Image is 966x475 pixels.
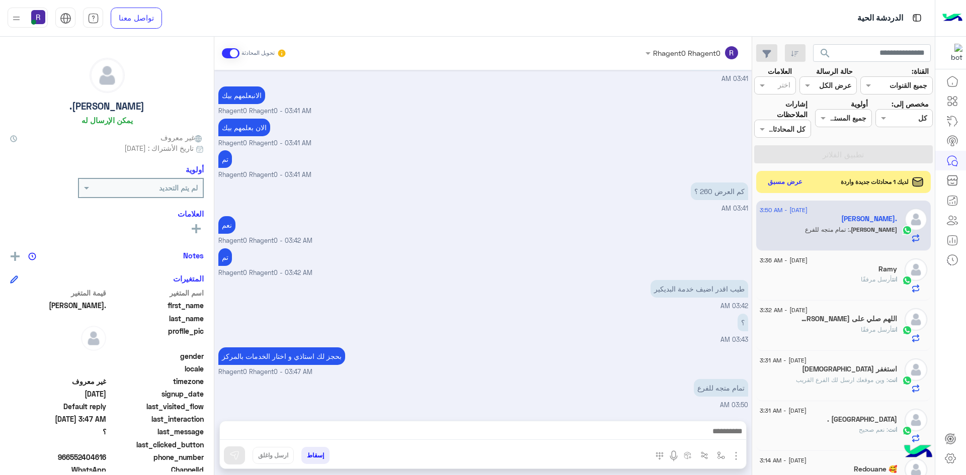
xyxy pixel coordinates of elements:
span: last_clicked_button [108,439,204,450]
img: WhatsApp [902,426,912,436]
img: send voice note [668,450,680,462]
span: 2025-08-28T18:19:20.925Z [10,389,106,399]
img: defaultAdmin.png [905,258,927,281]
span: last_interaction [108,414,204,424]
img: tab [88,13,99,24]
p: 29/8/2025, 3:47 AM [218,347,345,365]
span: phone_number [108,452,204,462]
span: Rhagent0 Rhagent0 - 03:42 AM [218,268,312,278]
span: Rhagent0 Rhagent0 - 03:41 AM [218,139,311,148]
span: أرسل مرفقًا [861,275,892,283]
img: create order [684,451,692,459]
span: تمام متجه للفرع [805,226,849,233]
label: إشارات الملاحظات [754,99,808,120]
span: أرسل مرفقًا [861,326,892,333]
span: 03:41 AM [721,205,748,212]
span: تاريخ الأشتراك : [DATE] [124,143,194,153]
img: make a call [656,452,664,460]
span: ChannelId [108,464,204,475]
button: إسقاط [301,447,330,464]
button: عرض مسبق [764,175,807,189]
small: تحويل المحادثة [242,49,275,57]
span: نعم صحيح [859,426,888,433]
img: add [11,252,20,261]
img: userImage [31,10,45,24]
span: انت [888,376,897,384]
p: 29/8/2025, 3:41 AM [218,86,265,104]
span: انت [892,275,897,283]
span: last_visited_flow [108,401,204,412]
h5: استغفر الله [802,365,897,373]
img: defaultAdmin.png [905,409,927,431]
img: tab [911,12,923,24]
p: 29/8/2025, 3:50 AM [694,379,748,397]
p: 29/8/2025, 3:42 AM [218,248,232,266]
img: defaultAdmin.png [905,208,927,231]
span: غير معروف [10,376,106,387]
button: تطبيق الفلاتر [754,145,933,163]
span: timezone [108,376,204,387]
span: ؟ [10,426,106,437]
span: Default reply [10,401,106,412]
p: 29/8/2025, 3:41 AM [691,182,748,200]
span: locale [108,363,204,374]
span: انت [888,426,897,433]
span: 03:42 AM [720,302,748,310]
p: 29/8/2025, 3:41 AM [218,150,232,168]
button: search [813,44,838,66]
p: 29/8/2025, 3:43 AM [738,314,748,331]
label: القناة: [912,66,929,76]
span: 966552404616 [10,452,106,462]
label: حالة الرسالة [816,66,853,76]
img: defaultAdmin.png [905,358,927,381]
img: select flow [717,451,725,459]
span: 03:50 AM [720,401,748,409]
h5: [PERSON_NAME]. [69,101,144,112]
span: وين موقعك ارسل لك الفرع القريب [796,376,888,384]
span: null [10,351,106,361]
span: 2025-08-29T00:47:06.78Z [10,414,106,424]
h5: AHMED. [841,215,897,223]
img: WhatsApp [902,375,912,386]
h5: . Buthaina [827,415,897,424]
span: 03:41 AM [721,75,748,82]
p: 29/8/2025, 3:41 AM [218,119,270,136]
span: [DATE] - 3:31 AM [760,406,807,415]
h5: Redouane 🥰 [854,465,897,473]
img: tab [60,13,71,24]
img: send message [229,450,239,460]
a: تواصل معنا [111,8,162,29]
h5: اللهم صلي على محمد 🍀 [801,315,897,323]
h6: يمكن الإرسال له [82,116,133,125]
span: لديك 1 محادثات جديدة واردة [841,177,909,186]
h5: Ramy [878,265,897,273]
span: last_message [108,426,204,437]
span: first_name [108,300,204,311]
img: send attachment [730,450,742,462]
span: غير معروف [160,132,204,143]
h6: Notes [183,251,204,260]
h6: العلامات [10,209,204,218]
span: profile_pic [108,326,204,349]
span: null [10,363,106,374]
div: اختر [778,79,792,92]
button: ارسل واغلق [253,447,294,464]
img: 322853014244696 [944,44,962,62]
span: انت [892,326,897,333]
img: WhatsApp [902,325,912,335]
button: Trigger scenario [696,447,713,463]
p: 29/8/2025, 3:42 AM [218,216,235,234]
span: null [10,439,106,450]
span: Rhagent0 Rhagent0 - 03:41 AM [218,107,311,116]
img: profile [10,12,23,25]
span: 03:43 AM [720,336,748,343]
img: defaultAdmin.png [905,308,927,331]
span: 2 [10,464,106,475]
span: [DATE] - 3:50 AM [760,206,808,215]
span: Rhagent0 Rhagent0 - 03:41 AM [218,170,311,180]
button: select flow [713,447,730,463]
span: [DATE] - 3:31 AM [760,356,807,365]
img: hulul-logo.png [901,435,936,470]
img: WhatsApp [902,225,912,235]
span: search [819,47,831,59]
